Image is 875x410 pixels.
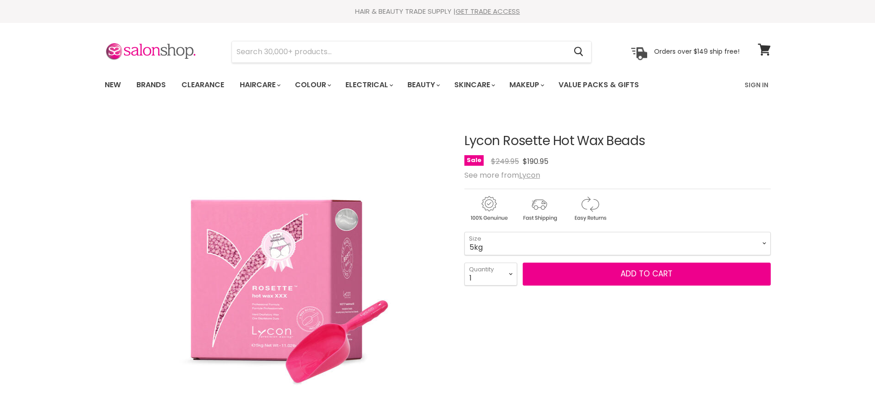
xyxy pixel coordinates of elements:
[447,75,501,95] a: Skincare
[565,195,614,223] img: returns.gif
[93,72,782,98] nav: Main
[339,75,399,95] a: Electrical
[98,75,128,95] a: New
[98,72,693,98] ul: Main menu
[502,75,550,95] a: Makeup
[523,156,548,167] span: $190.95
[130,75,173,95] a: Brands
[233,75,286,95] a: Haircare
[515,195,564,223] img: shipping.gif
[523,263,771,286] button: Add to cart
[567,41,591,62] button: Search
[519,170,540,180] a: Lycon
[232,41,567,62] input: Search
[464,195,513,223] img: genuine.gif
[175,75,231,95] a: Clearance
[464,170,540,180] span: See more from
[491,156,519,167] span: $249.95
[464,134,771,148] h1: Lycon Rosette Hot Wax Beads
[552,75,646,95] a: Value Packs & Gifts
[93,7,782,16] div: HAIR & BEAUTY TRADE SUPPLY |
[464,263,517,286] select: Quantity
[464,155,484,166] span: Sale
[231,41,592,63] form: Product
[621,268,672,279] span: Add to cart
[288,75,337,95] a: Colour
[739,75,774,95] a: Sign In
[456,6,520,16] a: GET TRADE ACCESS
[654,47,740,56] p: Orders over $149 ship free!
[401,75,446,95] a: Beauty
